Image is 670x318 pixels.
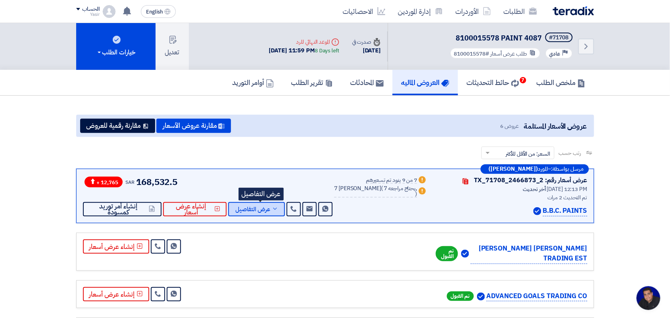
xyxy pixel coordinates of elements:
[524,121,587,131] span: عروض الأسعار المستلمة
[83,287,149,301] button: إنشاء عرض أسعار
[533,207,541,215] img: Verified Account
[169,203,213,215] span: إنشاء عرض أسعار
[528,70,594,95] a: ملخص الطلب
[163,202,227,216] button: إنشاء عرض أسعار
[416,190,418,198] span: )
[477,293,485,301] img: Verified Account
[269,38,339,46] div: الموعد النهائي للرد
[156,23,189,70] button: تعديل
[489,166,538,172] b: ([PERSON_NAME])
[381,184,383,193] span: (
[85,177,123,187] span: + 12,765
[553,6,594,15] img: Teradix logo
[520,77,526,83] span: 7
[334,186,417,198] div: 7 [PERSON_NAME]
[352,46,381,55] div: [DATE]
[350,78,384,87] h5: المحادثات
[558,149,581,157] span: رتب حسب
[506,150,550,158] span: السعر: من الأقل للأكثر
[156,119,231,133] button: مقارنة عروض الأسعار
[342,70,393,95] a: المحادثات
[366,177,418,184] div: 7 من 9 بنود تم تسعيرهم
[549,50,560,58] span: عادي
[76,23,156,70] button: خيارات الطلب
[461,250,469,258] img: Verified Account
[549,35,569,40] div: #71708
[437,193,587,202] div: تم التحديث 2 مرات
[224,70,283,95] a: أوامر التوريد
[537,78,585,87] h5: ملخص الطلب
[447,291,474,301] span: تم القبول
[80,119,155,133] button: مقارنة رقمية للعروض
[393,70,458,95] a: العروض الماليه
[136,175,177,189] span: 168,532.5
[538,166,548,172] span: المورد
[491,50,528,58] span: طلب عرض أسعار
[501,122,519,130] span: عروض 6
[637,286,660,310] div: Open chat
[337,2,392,21] a: الاحصائيات
[384,184,418,193] span: 7 يحتاج مراجعه,
[146,9,163,15] span: English
[481,164,589,174] div: –
[233,78,274,87] h5: أوامر التوريد
[401,78,449,87] h5: العروض الماليه
[239,188,284,200] div: عرض التفاصيل
[141,5,176,18] button: English
[392,2,449,21] a: إدارة الموردين
[449,33,574,44] h5: 8100015578 PAINT 4087
[551,166,584,172] span: مرسل بواسطة:
[83,6,100,13] div: الحساب
[126,179,135,186] span: SAR
[103,5,116,18] img: profile_test.png
[315,47,339,55] div: 8 Days left
[83,239,149,254] button: إنشاء عرض أسعار
[235,206,270,212] span: عرض التفاصيل
[474,175,587,185] div: عرض أسعار رقم: TX_71708_2466873_2
[283,70,342,95] a: تقرير الطلب
[456,33,542,43] span: 8100015578 PAINT 4087
[471,243,587,264] p: [PERSON_NAME] [PERSON_NAME] TRADING EST
[487,291,587,302] p: ADVANCED GOALS TRADING CO
[83,202,162,216] button: إنشاء أمر توريد كمسودة
[228,202,285,216] button: عرض التفاصيل
[76,12,100,17] div: Yasir
[458,70,528,95] a: حائط التحديثات7
[449,2,497,21] a: الأوردرات
[291,78,333,87] h5: تقرير الطلب
[269,46,339,55] div: [DATE] 11:59 PM
[543,206,587,216] p: B.B.C. PAINTS
[352,38,381,46] div: صدرت في
[436,246,458,261] span: تم القبول
[96,48,136,57] div: خيارات الطلب
[523,185,546,193] span: أخر تحديث
[454,50,489,58] span: #8100015578
[89,203,148,215] span: إنشاء أمر توريد كمسودة
[467,78,519,87] h5: حائط التحديثات
[547,185,587,193] span: [DATE] 12:13 PM
[497,2,543,21] a: الطلبات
